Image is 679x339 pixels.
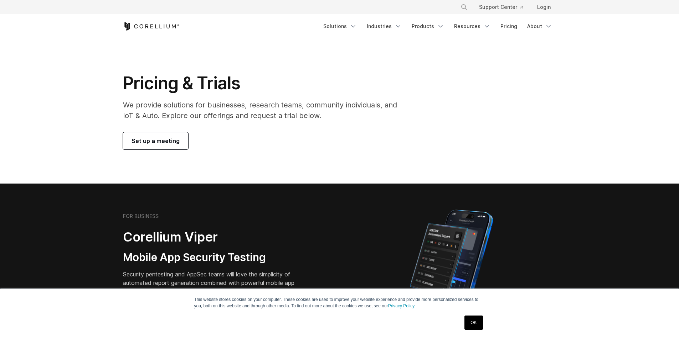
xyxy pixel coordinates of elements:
button: Search [458,1,470,14]
h3: Mobile App Security Testing [123,251,305,264]
span: Set up a meeting [132,137,180,145]
h1: Pricing & Trials [123,73,407,94]
h2: Corellium Viper [123,229,305,245]
a: Set up a meeting [123,132,188,149]
div: Navigation Menu [452,1,556,14]
h6: FOR BUSINESS [123,213,159,219]
a: Corellium Home [123,22,180,31]
a: Products [407,20,448,33]
a: Login [531,1,556,14]
img: Corellium MATRIX automated report on iPhone showing app vulnerability test results across securit... [398,206,505,331]
a: Pricing [496,20,521,33]
a: Privacy Policy. [388,303,416,308]
p: We provide solutions for businesses, research teams, community individuals, and IoT & Auto. Explo... [123,100,407,121]
a: Solutions [319,20,361,33]
a: OK [464,316,483,330]
p: This website stores cookies on your computer. These cookies are used to improve your website expe... [194,296,485,309]
p: Security pentesting and AppSec teams will love the simplicity of automated report generation comb... [123,270,305,296]
a: About [523,20,556,33]
div: Navigation Menu [319,20,556,33]
a: Industries [362,20,406,33]
a: Resources [450,20,495,33]
a: Support Center [473,1,529,14]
